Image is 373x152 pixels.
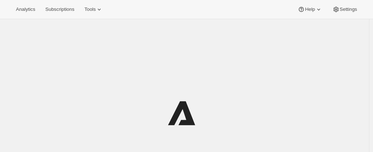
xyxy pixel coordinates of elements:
[41,4,79,14] button: Subscriptions
[12,4,39,14] button: Analytics
[80,4,107,14] button: Tools
[16,6,35,12] span: Analytics
[305,6,315,12] span: Help
[45,6,74,12] span: Subscriptions
[328,4,361,14] button: Settings
[340,6,357,12] span: Settings
[293,4,326,14] button: Help
[84,6,96,12] span: Tools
